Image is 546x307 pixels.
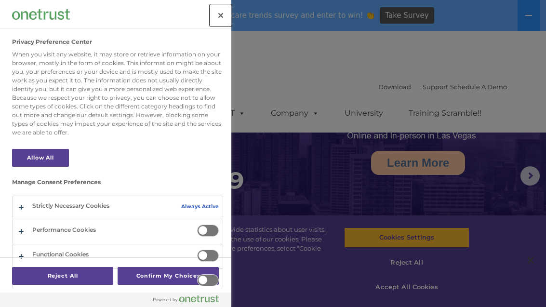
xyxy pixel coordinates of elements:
[12,267,113,285] button: Reject All
[12,179,223,190] h3: Manage Consent Preferences
[12,5,70,24] div: Company Logo
[153,295,219,303] img: Powered by OneTrust Opens in a new Tab
[12,50,223,137] div: When you visit any website, it may store or retrieve information on your browser, mostly in the f...
[12,39,92,45] h2: Privacy Preference Center
[12,149,69,167] button: Allow All
[12,9,70,19] img: Company Logo
[210,5,231,26] button: Close
[153,295,226,307] a: Powered by OneTrust Opens in a new Tab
